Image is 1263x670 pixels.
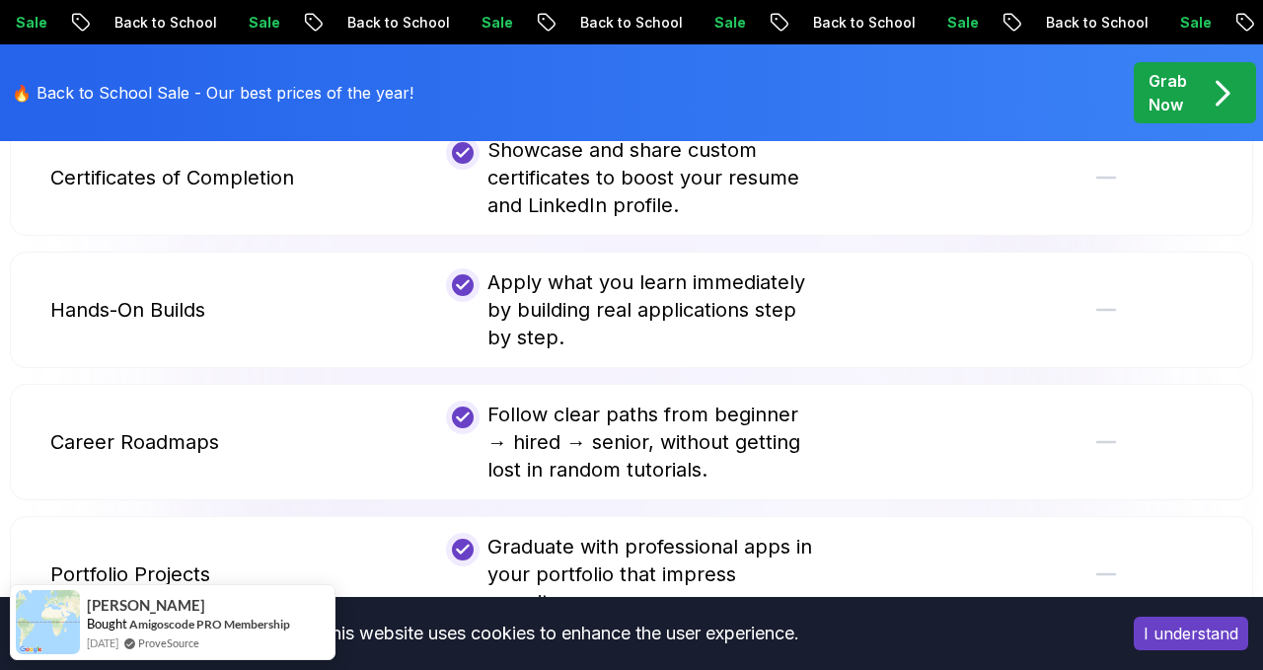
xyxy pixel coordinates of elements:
[327,13,461,33] p: Back to School
[446,401,818,484] div: Follow clear paths from beginner → hired → senior, without getting lost in random tutorials.
[50,164,294,191] p: Certificates of Completion
[50,428,219,456] p: Career Roadmaps
[559,13,694,33] p: Back to School
[94,13,228,33] p: Back to School
[87,597,205,614] span: [PERSON_NAME]
[1134,617,1248,650] button: Accept cookies
[461,13,524,33] p: Sale
[446,268,818,351] div: Apply what you learn immediately by building real applications step by step.
[138,634,199,651] a: ProveSource
[446,533,818,616] div: Graduate with professional apps in your portfolio that impress recruiters.
[1159,13,1223,33] p: Sale
[694,13,757,33] p: Sale
[87,616,127,632] span: Bought
[1149,69,1187,116] p: Grab Now
[792,13,927,33] p: Back to School
[50,296,205,324] p: Hands-On Builds
[87,634,118,651] span: [DATE]
[927,13,990,33] p: Sale
[1025,13,1159,33] p: Back to School
[16,590,80,654] img: provesource social proof notification image
[228,13,291,33] p: Sale
[15,612,1104,655] div: This website uses cookies to enhance the user experience.
[129,617,290,632] a: Amigoscode PRO Membership
[446,136,818,219] div: Showcase and share custom certificates to boost your resume and LinkedIn profile.
[50,560,210,588] p: Portfolio Projects
[12,81,413,105] p: 🔥 Back to School Sale - Our best prices of the year!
